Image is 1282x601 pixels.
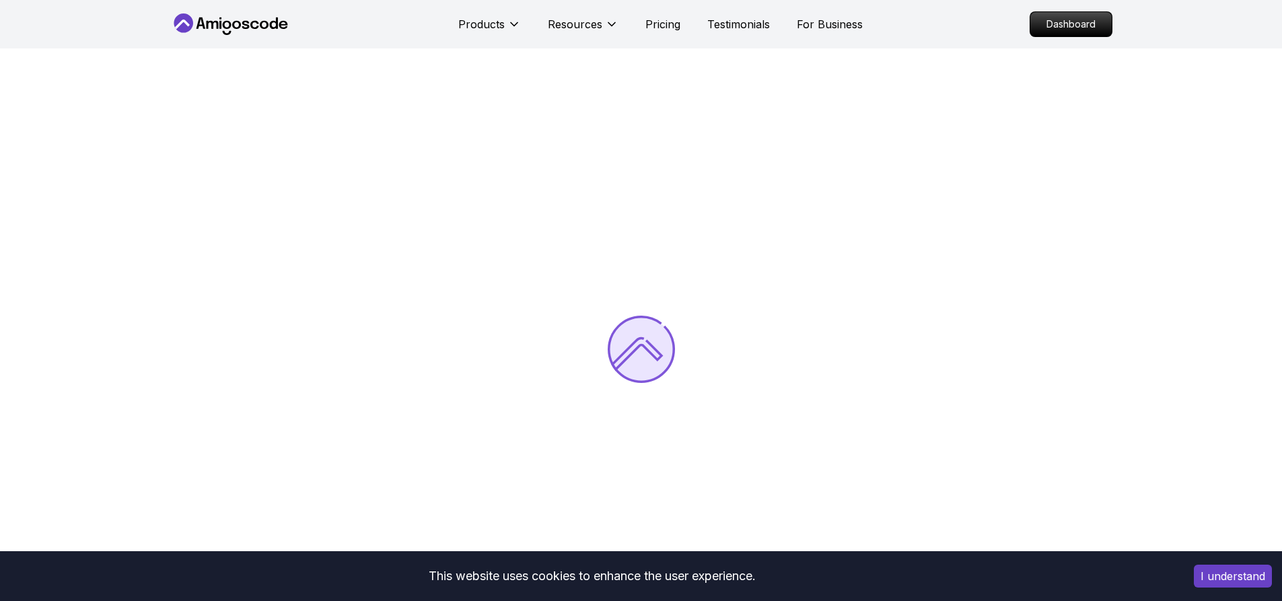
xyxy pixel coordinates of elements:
div: This website uses cookies to enhance the user experience. [10,561,1174,591]
p: Resources [548,16,602,32]
p: Products [458,16,505,32]
button: Resources [548,16,618,43]
a: Dashboard [1030,11,1112,37]
p: Dashboard [1030,12,1112,36]
a: Pricing [645,16,680,32]
a: For Business [797,16,863,32]
button: Products [458,16,521,43]
a: Testimonials [707,16,770,32]
button: Accept cookies [1194,565,1272,588]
